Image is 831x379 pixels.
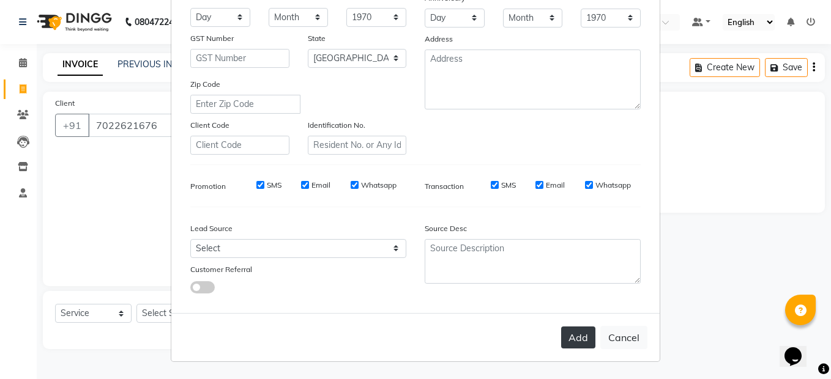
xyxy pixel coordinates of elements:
label: Lead Source [190,223,233,234]
label: Zip Code [190,79,220,90]
label: SMS [267,180,281,191]
label: Transaction [425,181,464,192]
button: Cancel [600,326,647,349]
input: GST Number [190,49,289,68]
label: Promotion [190,181,226,192]
input: Resident No. or Any Id [308,136,407,155]
label: Whatsapp [595,180,631,191]
input: Enter Zip Code [190,95,300,114]
label: State [308,33,326,44]
label: Whatsapp [361,180,397,191]
input: Client Code [190,136,289,155]
label: Customer Referral [190,264,252,275]
label: Identification No. [308,120,365,131]
label: Client Code [190,120,229,131]
label: GST Number [190,33,234,44]
label: Source Desc [425,223,467,234]
button: Add [561,326,595,348]
label: Address [425,34,453,45]
iframe: chat widget [780,330,819,367]
label: SMS [501,180,516,191]
label: Email [311,180,330,191]
label: Email [546,180,565,191]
